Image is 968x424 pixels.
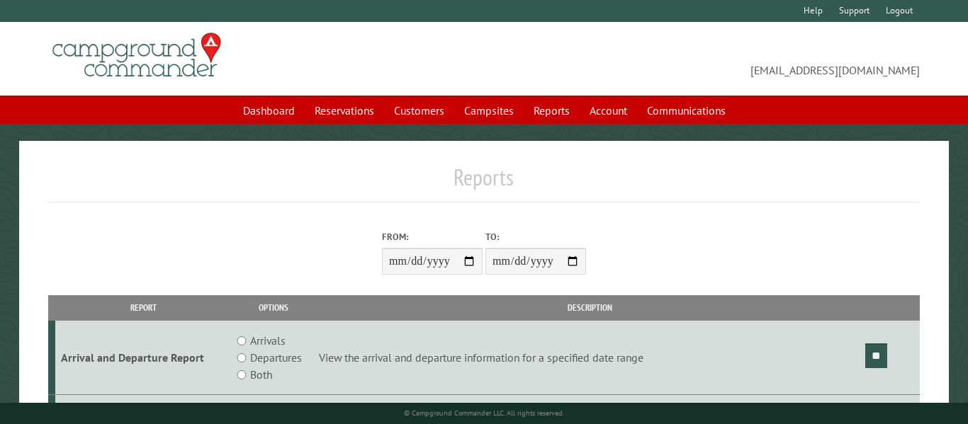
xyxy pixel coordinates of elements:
[55,295,231,320] th: Report
[250,349,302,366] label: Departures
[638,97,734,124] a: Communications
[306,97,383,124] a: Reservations
[484,39,920,79] span: [EMAIL_ADDRESS][DOMAIN_NAME]
[48,28,225,83] img: Campground Commander
[316,321,862,395] td: View the arrival and departure information for a specified date range
[581,97,636,124] a: Account
[250,332,286,349] label: Arrivals
[382,230,483,243] label: From:
[404,408,564,418] small: © Campground Commander LLC. All rights reserved.
[231,295,316,320] th: Options
[485,230,586,243] label: To:
[456,97,522,124] a: Campsites
[235,97,303,124] a: Dashboard
[250,366,272,383] label: Both
[55,321,231,395] td: Arrival and Departure Report
[48,164,919,202] h1: Reports
[525,97,578,124] a: Reports
[316,295,862,320] th: Description
[385,97,453,124] a: Customers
